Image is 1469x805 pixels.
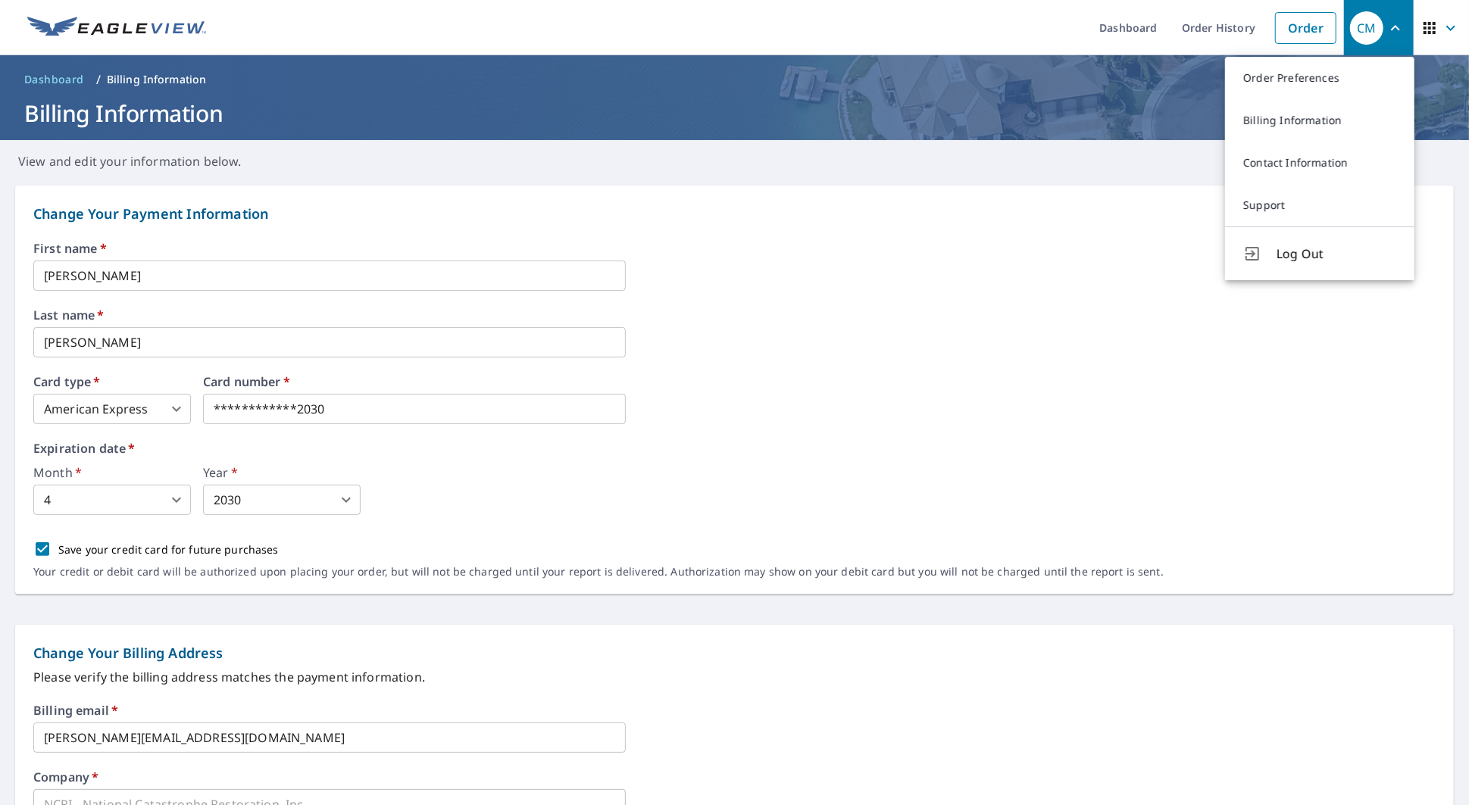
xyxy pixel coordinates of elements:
button: Log Out [1225,226,1414,280]
p: Billing Information [107,72,207,87]
img: EV Logo [27,17,206,39]
li: / [96,70,101,89]
span: Log Out [1277,245,1396,263]
label: Last name [33,309,1436,321]
a: Order Preferences [1225,57,1414,99]
label: Billing email [33,704,118,716]
label: Year [203,466,361,479]
p: Change Your Billing Address [33,643,1436,663]
p: Change Your Payment Information [33,204,1436,224]
div: 4 [33,485,191,515]
p: Save your credit card for future purchases [58,541,279,557]
div: 2030 [203,485,361,515]
div: American Express [33,394,191,424]
p: Your credit or debit card will be authorized upon placing your order, but will not be charged unt... [33,565,1164,579]
a: Billing Information [1225,99,1414,142]
h1: Billing Information [18,98,1451,129]
nav: breadcrumb [18,67,1451,92]
label: Expiration date [33,442,1436,454]
label: First name [33,242,1436,254]
label: Month [33,466,191,479]
label: Card number [203,376,626,388]
div: CM [1350,11,1383,45]
a: Support [1225,184,1414,226]
label: Company [33,771,98,783]
a: Contact Information [1225,142,1414,184]
label: Card type [33,376,191,388]
a: Order [1275,12,1336,44]
span: Dashboard [24,72,84,87]
p: Please verify the billing address matches the payment information. [33,668,1436,686]
a: Dashboard [18,67,90,92]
